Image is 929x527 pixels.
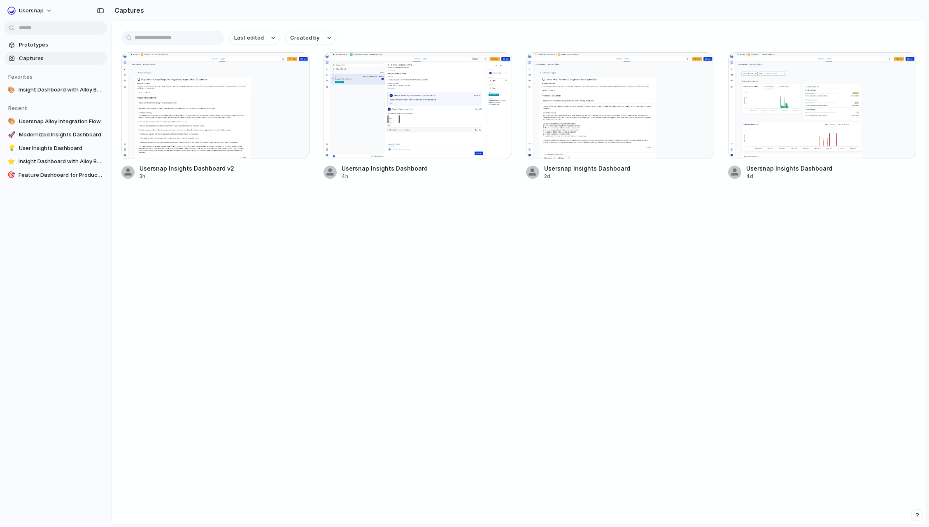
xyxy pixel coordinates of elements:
[229,31,280,45] button: Last edited
[19,144,104,152] span: User Insights Dashboard
[4,129,107,141] a: 🚀Modernized Insights Dashboard
[7,86,15,94] div: 🎨
[19,131,104,139] span: Modernized Insights Dashboard
[342,164,428,173] div: Usersnap Insights Dashboard
[19,41,104,49] span: Prototypes
[544,173,630,180] div: 2d
[7,157,15,166] div: ⭐
[140,164,234,173] div: Usersnap Insights Dashboard v2
[7,131,16,139] div: 🚀
[544,164,630,173] div: Usersnap Insights Dashboard
[4,169,107,181] a: 🎯Feature Dashboard for Product Insights
[7,117,16,126] div: 🎨
[19,7,44,15] span: Usersnap
[111,5,144,15] h2: Captures
[140,173,234,180] div: 3h
[746,173,832,180] div: 4d
[4,84,107,96] a: 🎨Insight Dashboard with Alloy Button
[4,52,107,65] a: Captures
[8,73,33,80] span: Favorites
[234,34,264,42] span: Last edited
[7,144,16,152] div: 💡
[8,105,27,111] span: Recent
[4,155,107,168] a: ⭐Insight Dashboard with Alloy Button
[4,115,107,128] a: 🎨Usersnap Alloy Integration Flow
[19,157,104,166] span: Insight Dashboard with Alloy Button
[4,142,107,155] a: 💡User Insights Dashboard
[290,34,319,42] span: Created by
[4,4,56,17] button: Usersnap
[7,171,15,179] div: 🎯
[285,31,336,45] button: Created by
[342,173,428,180] div: 4h
[19,86,104,94] span: Insight Dashboard with Alloy Button
[19,54,104,63] span: Captures
[19,117,104,126] span: Usersnap Alloy Integration Flow
[746,164,832,173] div: Usersnap Insights Dashboard
[19,171,104,179] span: Feature Dashboard for Product Insights
[4,39,107,51] a: Prototypes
